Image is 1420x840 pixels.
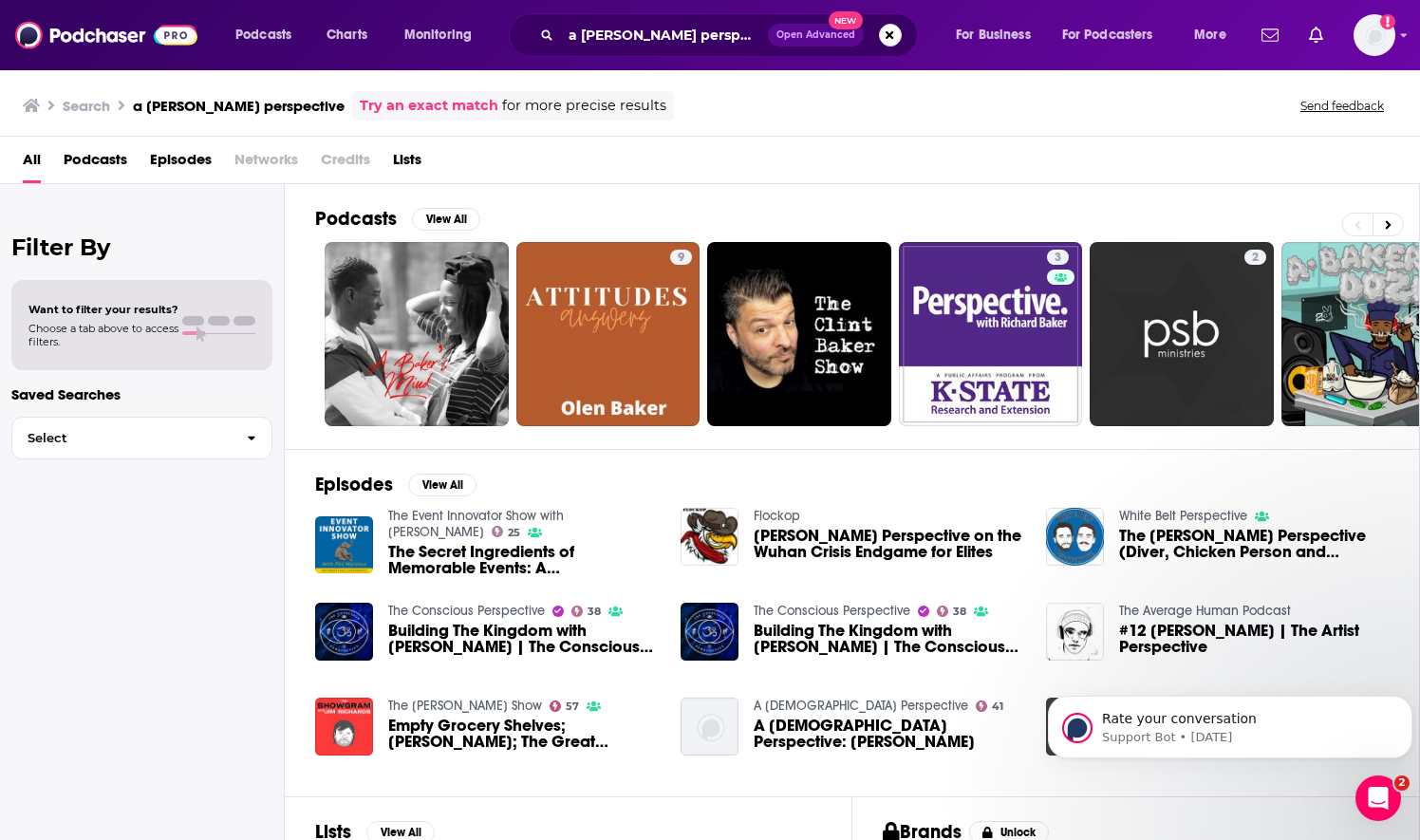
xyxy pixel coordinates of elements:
[11,417,272,459] button: Select
[1046,603,1104,661] img: #12 Sean Baker | The Artist Perspective
[1119,623,1389,655] span: #12 [PERSON_NAME] | The Artist Perspective
[388,698,542,714] a: The Jim Richards Show
[956,22,1031,48] span: For Business
[516,242,701,426] a: 9
[408,474,476,496] button: View All
[12,432,232,444] span: Select
[681,698,738,756] img: A Bahá'í Perspective: Bradford Baker
[321,144,370,183] span: Credits
[63,97,110,115] h3: Search
[754,623,1023,655] span: Building The Kingdom with [PERSON_NAME] | The Conscious Perspective [#55]
[754,528,1023,560] span: [PERSON_NAME] Perspective on the Wuhan Crisis Endgame for Elites
[315,473,393,496] h2: Episodes
[1040,656,1420,789] iframe: Intercom notifications message
[388,623,658,655] span: Building The Kingdom with [PERSON_NAME] | The Conscious Perspective [#55]
[754,698,968,714] a: A Bahá'í Perspective
[11,233,272,261] h2: Filter By
[1252,249,1259,268] span: 2
[23,144,41,183] a: All
[412,208,480,231] button: View All
[943,20,1055,50] button: open menu
[992,702,1003,711] span: 41
[754,508,800,524] a: Flockop
[28,322,178,348] span: Choose a tab above to access filters.
[1119,528,1389,560] span: The [PERSON_NAME] Perspective (Diver, Chicken Person and Entrepreneur)
[681,603,738,661] img: Building The Kingdom with Deadrick Baker | The Conscious Perspective [#55]
[315,516,373,574] img: The Secret Ingredients of Memorable Events: A Baker's Perspective with Josh Allen
[571,606,602,617] a: 38
[527,13,936,57] div: Search podcasts, credits, & more...
[1119,603,1291,619] a: The Average Human Podcast
[754,718,1023,750] a: A Bahá'í Perspective: Bradford Baker
[133,97,345,115] h3: a [PERSON_NAME] perspective
[1090,242,1274,426] a: 2
[1046,508,1104,566] img: The Kara Baker Perspective (Diver, Chicken Person and Entrepreneur)
[315,207,397,231] h2: Podcasts
[508,529,520,537] span: 25
[1354,14,1395,56] span: Logged in as nwierenga
[1055,249,1061,268] span: 3
[315,698,373,756] img: Empty Grocery Shelves; Patrick Maliha; The Great Canadian Baker; A Life Perspective
[1244,250,1266,265] a: 2
[315,603,373,661] img: Building The Kingdom with Deadrick Baker | The Conscious Perspective [#55]
[1295,98,1390,114] button: Send feedback
[327,22,367,48] span: Charts
[937,606,967,617] a: 38
[404,22,472,48] span: Monitoring
[391,20,496,50] button: open menu
[1301,19,1331,51] a: Show notifications dropdown
[393,144,421,183] span: Lists
[566,702,579,711] span: 57
[1354,14,1395,56] img: User Profile
[314,20,379,50] a: Charts
[768,24,864,47] button: Open AdvancedNew
[1394,775,1410,791] span: 2
[550,700,580,712] a: 57
[1119,528,1389,560] a: The Kara Baker Perspective (Diver, Chicken Person and Entrepreneur)
[561,20,768,50] input: Search podcasts, credits, & more...
[1047,250,1069,265] a: 3
[754,603,910,619] a: The Conscious Perspective
[222,20,316,50] button: open menu
[11,385,272,403] p: Saved Searches
[681,508,738,566] a: Chris Baker's Perspective on the Wuhan Crisis Endgame for Elites
[502,95,666,117] span: for more precise results
[64,144,127,183] a: Podcasts
[953,607,966,616] span: 38
[492,526,521,537] a: 25
[388,508,564,540] a: The Event Innovator Show with Phil Mershon
[150,144,212,183] span: Episodes
[360,95,498,117] a: Try an exact match
[670,250,692,265] a: 9
[388,623,658,655] a: Building The Kingdom with Deadrick Baker | The Conscious Perspective [#55]
[1119,623,1389,655] a: #12 Sean Baker | The Artist Perspective
[15,17,197,53] img: Podchaser - Follow, Share and Rate Podcasts
[754,718,1023,750] span: A [DEMOGRAPHIC_DATA] Perspective: [PERSON_NAME]
[588,607,601,616] span: 38
[1181,20,1250,50] button: open menu
[28,303,178,316] span: Want to filter your results?
[315,207,480,231] a: PodcastsView All
[388,544,658,576] a: The Secret Ingredients of Memorable Events: A Baker's Perspective with Josh Allen
[1380,14,1395,29] svg: Add a profile image
[1354,14,1395,56] button: Show profile menu
[899,242,1083,426] a: 3
[754,623,1023,655] a: Building The Kingdom with Deadrick Baker | The Conscious Perspective [#55]
[1050,20,1181,50] button: open menu
[1194,22,1226,48] span: More
[388,718,658,750] span: Empty Grocery Shelves; [PERSON_NAME]; The Great Canadian [PERSON_NAME]; A Life Perspective
[754,528,1023,560] a: Chris Baker's Perspective on the Wuhan Crisis Endgame for Elites
[235,22,291,48] span: Podcasts
[234,144,298,183] span: Networks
